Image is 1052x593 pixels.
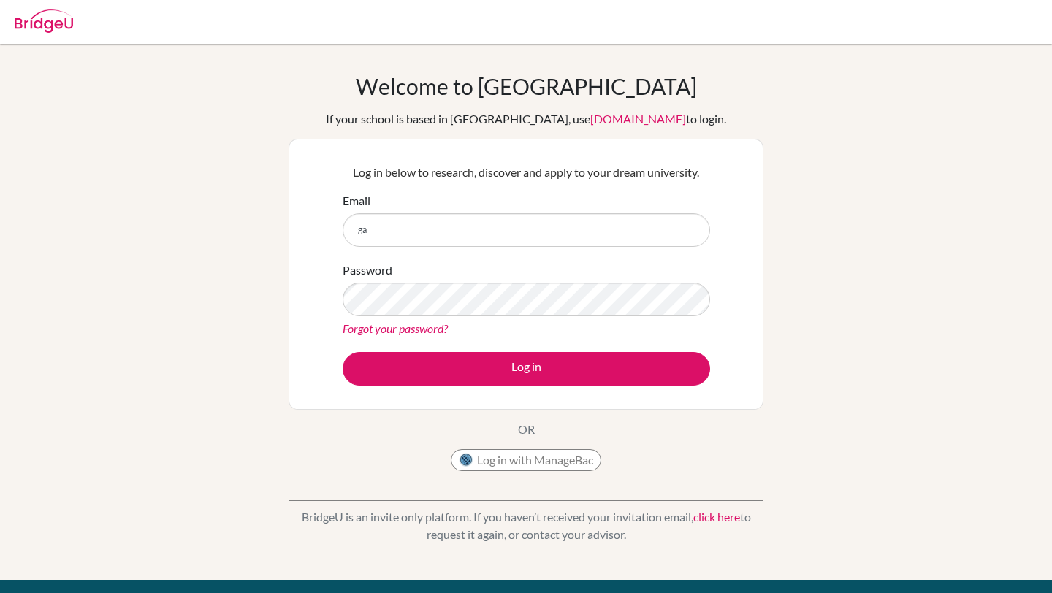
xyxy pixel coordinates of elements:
a: click here [693,510,740,524]
label: Password [343,261,392,279]
h1: Welcome to [GEOGRAPHIC_DATA] [356,73,697,99]
div: If your school is based in [GEOGRAPHIC_DATA], use to login. [326,110,726,128]
p: OR [518,421,535,438]
a: Forgot your password? [343,321,448,335]
button: Log in with ManageBac [451,449,601,471]
button: Log in [343,352,710,386]
label: Email [343,192,370,210]
img: Bridge-U [15,9,73,33]
p: BridgeU is an invite only platform. If you haven’t received your invitation email, to request it ... [289,508,763,543]
p: Log in below to research, discover and apply to your dream university. [343,164,710,181]
a: [DOMAIN_NAME] [590,112,686,126]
